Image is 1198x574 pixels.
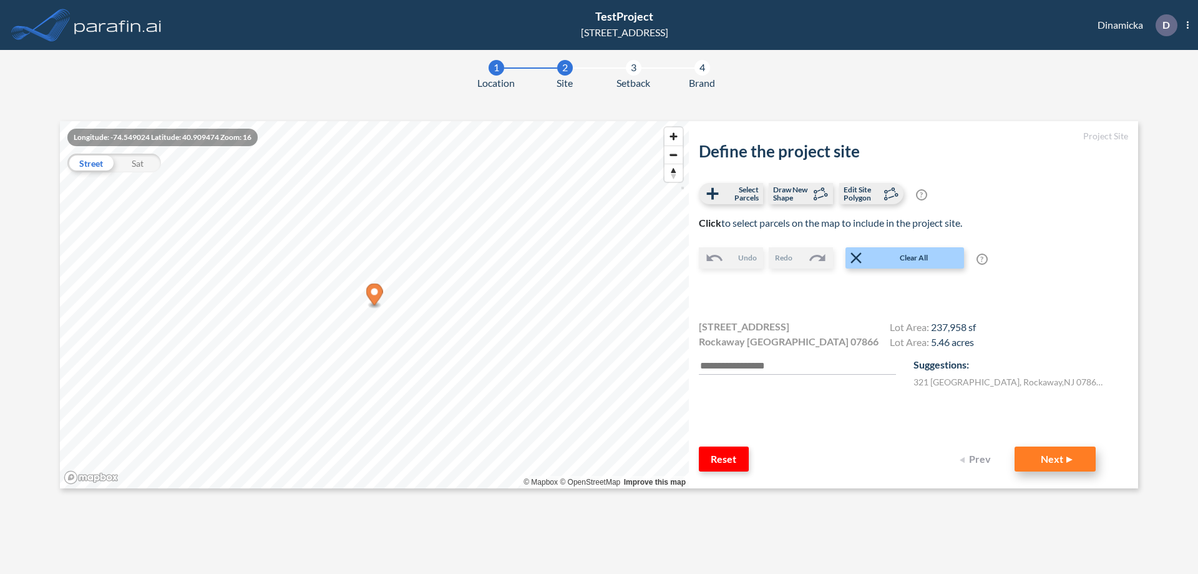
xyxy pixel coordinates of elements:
[624,478,686,487] a: Improve this map
[1015,447,1096,472] button: Next
[722,186,759,202] span: Select Parcels
[665,164,683,182] button: Reset bearing to north
[699,217,721,229] b: Click
[489,60,504,76] div: 1
[665,146,683,164] span: Zoom out
[366,284,383,309] div: Map marker
[477,76,515,91] span: Location
[581,25,668,40] div: [STREET_ADDRESS]
[560,478,620,487] a: OpenStreetMap
[699,131,1128,142] h5: Project Site
[1079,14,1189,36] div: Dinamicka
[845,247,964,269] button: Clear All
[64,470,119,485] a: Mapbox homepage
[775,252,792,264] span: Redo
[72,12,164,37] img: logo
[616,76,650,91] span: Setback
[665,146,683,164] button: Zoom out
[844,186,880,202] span: Edit Site Polygon
[913,357,1128,372] p: Suggestions:
[699,217,962,229] span: to select parcels on the map to include in the project site.
[773,186,810,202] span: Draw New Shape
[557,60,573,76] div: 2
[557,76,573,91] span: Site
[595,9,653,23] span: TestProject
[699,142,1128,161] h2: Define the project site
[699,247,763,269] button: Undo
[699,447,749,472] button: Reset
[114,154,161,172] div: Sat
[865,252,963,264] span: Clear All
[60,121,689,488] canvas: Map
[626,60,641,76] div: 3
[699,334,879,349] span: Rockaway [GEOGRAPHIC_DATA] 07866
[890,336,976,351] h4: Lot Area:
[769,247,833,269] button: Redo
[67,129,258,146] div: Longitude: -74.549024 Latitude: 40.909474 Zoom: 16
[67,154,114,172] div: Street
[1162,19,1170,31] p: D
[699,319,789,334] span: [STREET_ADDRESS]
[524,478,558,487] a: Mapbox
[694,60,710,76] div: 4
[916,189,927,200] span: ?
[931,336,974,348] span: 5.46 acres
[976,254,988,265] span: ?
[890,321,976,336] h4: Lot Area:
[665,127,683,146] button: Zoom in
[952,447,1002,472] button: Prev
[913,375,1107,388] label: 321 [GEOGRAPHIC_DATA] , Rockaway , NJ 07866 , US
[738,252,757,264] span: Undo
[931,321,976,333] span: 237,958 sf
[689,76,715,91] span: Brand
